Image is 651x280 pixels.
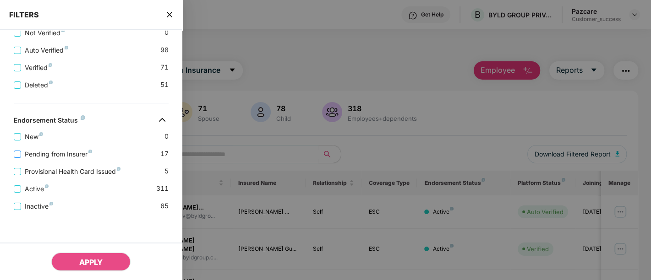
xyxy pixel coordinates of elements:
[21,149,96,159] span: Pending from Insurer
[166,10,173,19] span: close
[45,184,49,188] img: svg+xml;base64,PHN2ZyB4bWxucz0iaHR0cDovL3d3dy53My5vcmcvMjAwMC9zdmciIHdpZHRoPSI4IiBoZWlnaHQ9IjgiIH...
[14,116,85,127] div: Endorsement Status
[21,201,57,211] span: Inactive
[164,166,169,177] span: 5
[164,27,169,38] span: 0
[21,167,124,177] span: Provisional Health Card Issued
[164,131,169,142] span: 0
[156,183,169,194] span: 311
[160,149,169,159] span: 17
[21,63,56,73] span: Verified
[51,253,131,271] button: APPLY
[79,258,103,267] span: APPLY
[65,46,68,49] img: svg+xml;base64,PHN2ZyB4bWxucz0iaHR0cDovL3d3dy53My5vcmcvMjAwMC9zdmciIHdpZHRoPSI4IiBoZWlnaHQ9IjgiIH...
[21,28,69,38] span: Not Verified
[160,80,169,90] span: 51
[21,132,47,142] span: New
[49,202,53,205] img: svg+xml;base64,PHN2ZyB4bWxucz0iaHR0cDovL3d3dy53My5vcmcvMjAwMC9zdmciIHdpZHRoPSI4IiBoZWlnaHQ9IjgiIH...
[39,132,43,136] img: svg+xml;base64,PHN2ZyB4bWxucz0iaHR0cDovL3d3dy53My5vcmcvMjAwMC9zdmciIHdpZHRoPSI4IiBoZWlnaHQ9IjgiIH...
[49,63,52,67] img: svg+xml;base64,PHN2ZyB4bWxucz0iaHR0cDovL3d3dy53My5vcmcvMjAwMC9zdmciIHdpZHRoPSI4IiBoZWlnaHQ9IjgiIH...
[21,80,56,90] span: Deleted
[117,167,120,171] img: svg+xml;base64,PHN2ZyB4bWxucz0iaHR0cDovL3d3dy53My5vcmcvMjAwMC9zdmciIHdpZHRoPSI4IiBoZWlnaHQ9IjgiIH...
[160,45,169,55] span: 98
[155,113,170,127] img: svg+xml;base64,PHN2ZyB4bWxucz0iaHR0cDovL3d3dy53My5vcmcvMjAwMC9zdmciIHdpZHRoPSIzMiIgaGVpZ2h0PSIzMi...
[21,184,52,194] span: Active
[160,62,169,73] span: 71
[49,81,53,84] img: svg+xml;base64,PHN2ZyB4bWxucz0iaHR0cDovL3d3dy53My5vcmcvMjAwMC9zdmciIHdpZHRoPSI4IiBoZWlnaHQ9IjgiIH...
[81,115,85,120] img: svg+xml;base64,PHN2ZyB4bWxucz0iaHR0cDovL3d3dy53My5vcmcvMjAwMC9zdmciIHdpZHRoPSI4IiBoZWlnaHQ9IjgiIH...
[9,10,39,19] span: FILTERS
[21,45,72,55] span: Auto Verified
[88,150,92,153] img: svg+xml;base64,PHN2ZyB4bWxucz0iaHR0cDovL3d3dy53My5vcmcvMjAwMC9zdmciIHdpZHRoPSI4IiBoZWlnaHQ9IjgiIH...
[160,201,169,211] span: 65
